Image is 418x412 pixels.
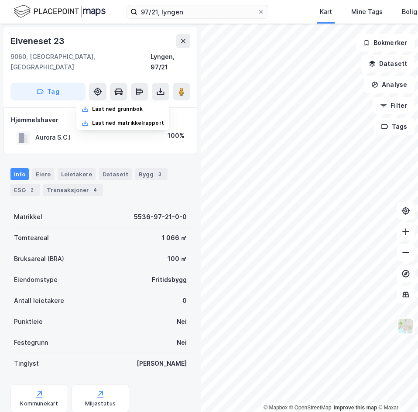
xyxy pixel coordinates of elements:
[27,185,36,194] div: 2
[402,7,417,17] div: Bolig
[137,358,187,369] div: [PERSON_NAME]
[11,115,190,125] div: Hjemmelshaver
[14,275,58,285] div: Eiendomstype
[20,400,58,407] div: Kommunekart
[364,76,415,93] button: Analyse
[99,168,132,180] div: Datasett
[14,4,106,19] img: logo.f888ab2527a4732fd821a326f86c7f29.svg
[264,405,288,411] a: Mapbox
[43,184,103,196] div: Transaksjoner
[32,168,54,180] div: Eiere
[374,370,418,412] iframe: Chat Widget
[137,5,257,18] input: Søk på adresse, matrikkel, gårdeiere, leietakere eller personer
[10,184,40,196] div: ESG
[155,170,164,179] div: 3
[374,370,418,412] div: Kontrollprogram for chat
[374,118,415,135] button: Tags
[177,337,187,348] div: Nei
[320,7,332,17] div: Kart
[14,295,64,306] div: Antall leietakere
[151,51,190,72] div: Lyngen, 97/21
[162,233,187,243] div: 1 066 ㎡
[10,168,29,180] div: Info
[10,83,86,100] button: Tag
[373,97,415,114] button: Filter
[134,212,187,222] div: 5536-97-21-0-0
[182,295,187,306] div: 0
[10,34,66,48] div: Elveneset 23
[91,185,99,194] div: 4
[152,275,187,285] div: Fritidsbygg
[85,400,116,407] div: Miljøstatus
[135,168,168,180] div: Bygg
[35,132,71,143] div: Aurora S.C.I
[92,120,164,127] div: Last ned matrikkelrapport
[92,106,143,113] div: Last ned grunnbok
[10,51,151,72] div: 9060, [GEOGRAPHIC_DATA], [GEOGRAPHIC_DATA]
[334,405,377,411] a: Improve this map
[356,34,415,51] button: Bokmerker
[14,337,48,348] div: Festegrunn
[177,316,187,327] div: Nei
[14,233,49,243] div: Tomteareal
[14,358,39,369] div: Tinglyst
[14,212,42,222] div: Matrikkel
[168,254,187,264] div: 100 ㎡
[14,254,64,264] div: Bruksareal (BRA)
[168,130,185,141] div: 100%
[361,55,415,72] button: Datasett
[289,405,332,411] a: OpenStreetMap
[351,7,383,17] div: Mine Tags
[58,168,96,180] div: Leietakere
[14,316,43,327] div: Punktleie
[397,318,414,334] img: Z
